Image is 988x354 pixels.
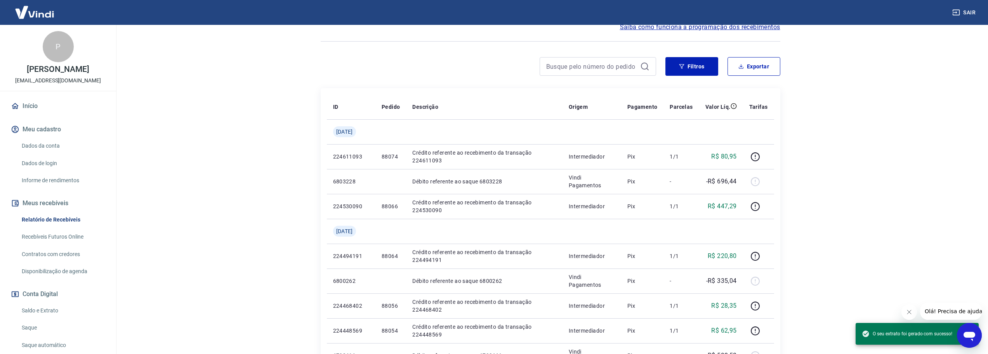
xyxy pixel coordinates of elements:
p: Vindi Pagamentos [569,174,615,189]
p: 224530090 [333,202,369,210]
p: 6800262 [333,277,369,285]
a: Dados de login [19,155,107,171]
p: 1/1 [670,202,693,210]
p: R$ 28,35 [711,301,736,310]
button: Sair [951,5,979,20]
div: P [43,31,74,62]
span: O seu extrato foi gerado com sucesso! [862,330,952,338]
p: 1/1 [670,302,693,310]
span: [DATE] [336,227,353,235]
span: Olá! Precisa de ajuda? [5,5,65,12]
p: Origem [569,103,588,111]
p: 224611093 [333,153,369,160]
p: Pix [627,302,658,310]
p: 88054 [382,327,400,335]
p: Intermediador [569,202,615,210]
a: Relatório de Recebíveis [19,212,107,228]
p: Parcelas [670,103,693,111]
a: Início [9,98,107,115]
p: Pagamento [627,103,658,111]
button: Conta Digital [9,286,107,303]
button: Meu cadastro [9,121,107,138]
iframe: Botão para abrir a janela de mensagens [957,323,982,348]
p: Crédito referente ao recebimento da transação 224530090 [412,199,556,214]
p: Pix [627,178,658,185]
a: Saque automático [19,337,107,353]
p: Pedido [382,103,400,111]
p: 224448569 [333,327,369,335]
p: 1/1 [670,153,693,160]
button: Exportar [728,57,780,76]
p: Descrição [412,103,438,111]
p: Tarifas [749,103,768,111]
a: Disponibilização de agenda [19,263,107,279]
p: - [670,277,693,285]
p: 6803228 [333,178,369,185]
p: -R$ 335,04 [706,276,737,286]
p: 1/1 [670,327,693,335]
p: 1/1 [670,252,693,260]
p: Débito referente ao saque 6803228 [412,178,556,185]
p: -R$ 696,44 [706,177,737,186]
p: Crédito referente ao recebimento da transação 224448569 [412,323,556,338]
span: [DATE] [336,128,353,136]
p: 224494191 [333,252,369,260]
p: Pix [627,153,658,160]
p: 88064 [382,252,400,260]
button: Filtros [665,57,718,76]
a: Informe de rendimentos [19,173,107,188]
p: [PERSON_NAME] [27,65,89,73]
p: Pix [627,252,658,260]
p: Débito referente ao saque 6800262 [412,277,556,285]
a: Recebíveis Futuros Online [19,229,107,245]
p: Valor Líq. [705,103,731,111]
p: Crédito referente ao recebimento da transação 224494191 [412,248,556,264]
p: Crédito referente ao recebimento da transação 224611093 [412,149,556,164]
p: Intermediador [569,153,615,160]
p: 224468402 [333,302,369,310]
p: Intermediador [569,252,615,260]
p: R$ 80,95 [711,152,736,161]
p: Pix [627,277,658,285]
p: Crédito referente ao recebimento da transação 224468402 [412,298,556,314]
a: Saiba como funciona a programação dos recebimentos [620,23,780,32]
p: 88074 [382,153,400,160]
p: - [670,178,693,185]
a: Contratos com credores [19,246,107,262]
p: 88066 [382,202,400,210]
p: R$ 220,80 [708,251,737,261]
p: Vindi Pagamentos [569,273,615,289]
img: Vindi [9,0,60,24]
iframe: Mensagem da empresa [920,303,982,320]
input: Busque pelo número do pedido [546,61,637,72]
p: Pix [627,202,658,210]
p: Intermediador [569,327,615,335]
a: Dados da conta [19,138,107,154]
p: [EMAIL_ADDRESS][DOMAIN_NAME] [15,77,101,85]
p: ID [333,103,339,111]
p: Intermediador [569,302,615,310]
iframe: Fechar mensagem [901,304,917,320]
a: Saldo e Extrato [19,303,107,319]
p: R$ 447,29 [708,202,737,211]
button: Meus recebíveis [9,195,107,212]
a: Saque [19,320,107,336]
p: 88056 [382,302,400,310]
p: Pix [627,327,658,335]
p: R$ 62,95 [711,326,736,335]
